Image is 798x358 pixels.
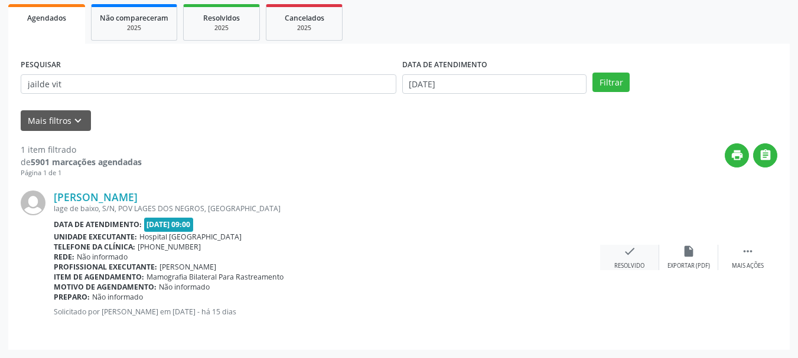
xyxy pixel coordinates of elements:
button:  [753,143,777,167]
div: Página 1 de 1 [21,168,142,178]
p: Solicitado por [PERSON_NAME] em [DATE] - há 15 dias [54,307,600,317]
span: Agendados [27,13,66,23]
div: 2025 [275,24,334,32]
i:  [741,245,754,258]
div: Resolvido [614,262,644,270]
div: Mais ações [732,262,764,270]
b: Motivo de agendamento: [54,282,157,292]
div: lage de baixo, S/N, POV LAGES DOS NEGROS, [GEOGRAPHIC_DATA] [54,203,600,214]
input: Nome, CNS [21,74,396,94]
i: insert_drive_file [682,245,695,258]
b: Telefone da clínica: [54,242,135,252]
b: Unidade executante: [54,232,137,242]
b: Preparo: [54,292,90,302]
b: Item de agendamento: [54,272,144,282]
i:  [759,149,772,162]
button: Mais filtroskeyboard_arrow_down [21,110,91,131]
b: Rede: [54,252,74,262]
b: Data de atendimento: [54,219,142,229]
i: check [623,245,636,258]
span: Não compareceram [100,13,168,23]
span: Mamografia Bilateral Para Rastreamento [146,272,284,282]
a: [PERSON_NAME] [54,191,138,203]
label: PESQUISAR [21,56,61,74]
div: Exportar (PDF) [667,262,710,270]
img: img [21,191,45,215]
strong: 5901 marcações agendadas [31,156,142,167]
button: print [725,143,749,167]
span: Resolvidos [203,13,240,23]
span: Cancelados [285,13,324,23]
span: [PERSON_NAME] [159,262,216,272]
b: Profissional executante: [54,262,157,272]
span: Não informado [159,282,210,292]
span: Não informado [92,292,143,302]
i: print [731,149,744,162]
label: DATA DE ATENDIMENTO [402,56,487,74]
span: Hospital [GEOGRAPHIC_DATA] [139,232,242,242]
div: 1 item filtrado [21,143,142,156]
span: [PHONE_NUMBER] [138,242,201,252]
div: 2025 [192,24,251,32]
button: Filtrar [592,73,630,93]
span: [DATE] 09:00 [144,218,194,231]
input: Selecione um intervalo [402,74,587,94]
div: de [21,156,142,168]
i: keyboard_arrow_down [71,114,84,127]
div: 2025 [100,24,168,32]
span: Não informado [77,252,128,262]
